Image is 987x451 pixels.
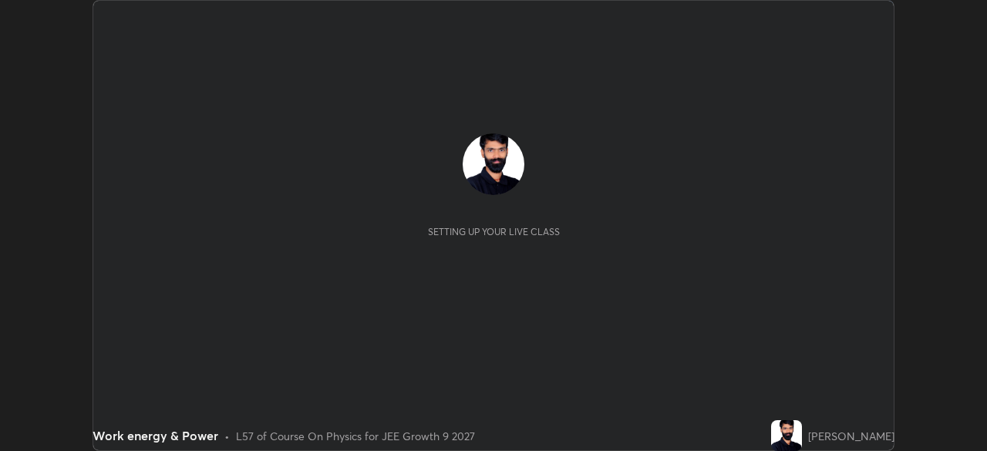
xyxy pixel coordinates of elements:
div: Setting up your live class [428,226,560,237]
div: L57 of Course On Physics for JEE Growth 9 2027 [236,428,475,444]
img: 2b218cddd3634719a30cff85d34fc9e9.jpg [463,133,524,195]
div: • [224,428,230,444]
div: [PERSON_NAME] [808,428,894,444]
img: 2b218cddd3634719a30cff85d34fc9e9.jpg [771,420,802,451]
div: Work energy & Power [93,426,218,445]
